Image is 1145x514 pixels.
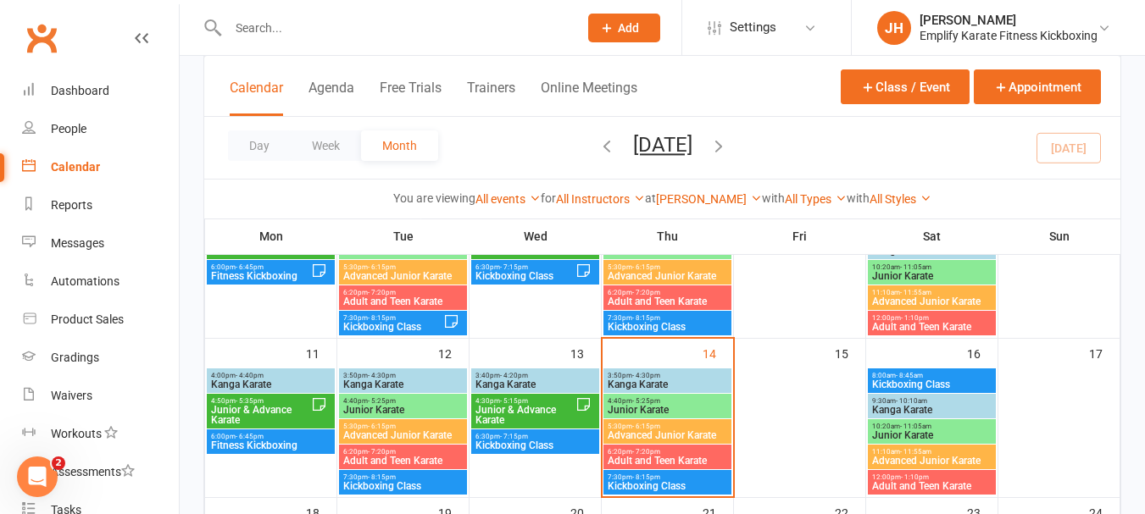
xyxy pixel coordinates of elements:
strong: at [645,191,656,205]
span: 7:30pm [342,314,443,322]
span: 6:20pm [607,289,728,296]
div: Messages [51,236,104,250]
strong: with [847,191,870,205]
span: Fitness Kickboxing [210,440,331,450]
span: Advanced Junior Karate [607,271,728,281]
div: Assessments [51,465,135,478]
a: Messages [22,224,179,263]
span: Adult and Teen Karate [607,296,728,307]
div: People [51,122,86,135]
div: 16 [967,339,998,367]
strong: with [762,191,785,205]
div: Dashboard [51,84,109,97]
iframe: Intercom live chat [17,456,58,497]
span: 7:30pm [607,314,728,322]
span: 4:40pm [342,397,464,405]
span: 2 [52,456,65,470]
span: - 11:55am [900,289,931,296]
span: 6:20pm [342,448,464,456]
span: 5:30pm [342,423,464,430]
button: [DATE] [633,133,692,157]
span: - 7:20pm [632,448,660,456]
th: Tue [337,218,470,254]
span: 10:20am [871,263,992,271]
a: All Types [785,192,847,206]
div: Automations [51,274,120,288]
span: Junior & Advance Karate [475,246,596,256]
th: Fri [734,218,866,254]
a: People [22,110,179,148]
div: Waivers [51,389,92,402]
span: - 5:25pm [368,397,396,405]
span: 6:00pm [210,433,331,440]
span: Junior Karate [607,405,728,415]
a: Workouts [22,415,179,453]
a: Product Sales [22,301,179,339]
strong: for [541,191,556,205]
span: - 6:15pm [632,263,660,271]
span: - 4:30pm [368,372,396,379]
span: Adult and Teen Karate [871,481,992,491]
a: Automations [22,263,179,301]
span: - 6:45pm [236,433,264,440]
span: Settings [730,8,776,47]
span: 11:10am [871,289,992,296]
span: - 5:35pm [236,397,264,405]
span: Junior Karate [871,430,992,440]
span: 6:20pm [342,289,464,296]
span: - 8:15pm [632,473,660,481]
a: Waivers [22,377,179,415]
span: Kickboxing Class [871,379,992,390]
span: - 8:15pm [368,314,396,322]
div: Product Sales [51,312,124,326]
span: 6:30pm [475,263,575,271]
button: Online Meetings [541,80,637,116]
span: Kanga Karate [871,246,992,256]
th: Wed [470,218,602,254]
span: Junior Karate [342,246,464,256]
input: Search... [223,16,566,40]
button: Day [228,130,291,161]
span: 6:30pm [475,433,596,440]
span: Kanga Karate [210,379,331,390]
span: Adult and Teen Karate [342,296,464,307]
span: Advanced Junior Karate [871,296,992,307]
span: Junior Karate [607,246,728,256]
button: Calendar [230,80,283,116]
span: 6:00pm [210,263,311,271]
th: Thu [602,218,734,254]
button: Appointment [974,69,1101,104]
div: Gradings [51,351,99,364]
a: Reports [22,186,179,224]
div: 15 [835,339,865,367]
span: Kickboxing Class [607,322,728,332]
span: - 6:15pm [368,423,396,430]
a: All Styles [870,192,931,206]
span: - 11:05am [900,423,931,430]
span: Kickboxing Class [342,322,443,332]
span: - 5:15pm [500,397,528,405]
span: - 4:40pm [236,372,264,379]
span: - 7:20pm [632,289,660,296]
button: Free Trials [380,80,442,116]
span: - 7:15pm [500,263,528,271]
span: - 7:20pm [368,448,396,456]
div: [PERSON_NAME] [920,13,1098,28]
span: 7:30pm [342,473,464,481]
span: Kickboxing Class [475,440,596,450]
span: Kickboxing Class [607,481,728,491]
a: Clubworx [20,17,63,59]
span: 8:00am [871,372,992,379]
span: Advanced Junior Karate [871,456,992,466]
th: Sat [866,218,998,254]
span: Adult and Teen Karate [342,456,464,466]
a: Dashboard [22,72,179,110]
span: Add [618,21,639,35]
span: - 6:15pm [632,423,660,430]
span: 7:30pm [607,473,728,481]
span: - 1:10pm [901,314,929,322]
span: Junior Karate [871,271,992,281]
span: 5:30pm [607,263,728,271]
span: Advanced Junior Karate [607,430,728,440]
button: Month [361,130,438,161]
